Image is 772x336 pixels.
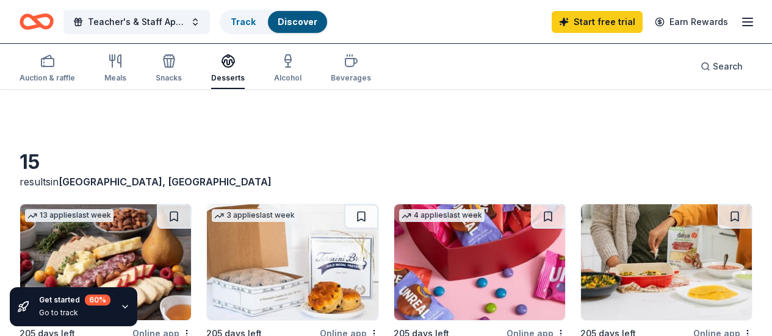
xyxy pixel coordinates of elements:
div: Beverages [331,73,371,83]
button: Alcohol [274,49,301,89]
a: Discover [278,16,317,27]
div: Meals [104,73,126,83]
div: results [20,174,379,189]
div: 3 applies last week [212,209,297,222]
button: Beverages [331,49,371,89]
button: Desserts [211,49,245,89]
div: Alcohol [274,73,301,83]
a: Earn Rewards [648,11,735,33]
span: Search [713,59,743,74]
img: Image for Termini Brothers Bakery [207,204,378,320]
button: TrackDiscover [220,10,328,34]
button: Meals [104,49,126,89]
img: Image for Gourmet Gift Baskets [20,204,191,320]
div: Snacks [156,73,182,83]
button: Search [691,54,752,79]
div: Go to track [39,308,110,318]
div: 13 applies last week [25,209,114,222]
span: [GEOGRAPHIC_DATA], [GEOGRAPHIC_DATA] [59,176,272,188]
a: Start free trial [552,11,643,33]
button: Teacher's & Staff Appreciation Week [63,10,210,34]
img: Image for UnReal Candy [394,204,565,320]
span: Teacher's & Staff Appreciation Week [88,15,186,29]
div: Desserts [211,73,245,83]
button: Snacks [156,49,182,89]
div: Auction & raffle [20,73,75,83]
div: 60 % [85,295,110,306]
span: in [51,176,272,188]
div: 15 [20,150,379,174]
div: Get started [39,295,110,306]
div: 4 applies last week [399,209,485,222]
img: Image for Daiya [581,204,752,320]
a: Track [231,16,256,27]
a: Home [20,7,54,36]
button: Auction & raffle [20,49,75,89]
